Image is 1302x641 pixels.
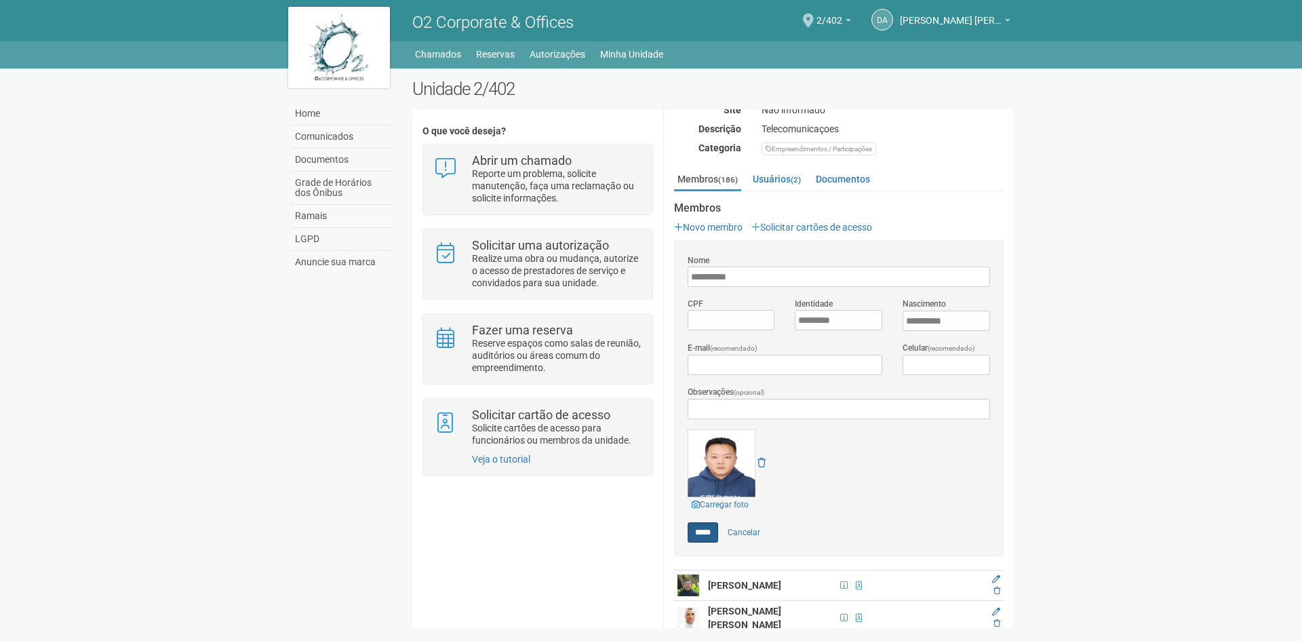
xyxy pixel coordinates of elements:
a: DA [871,9,893,31]
img: GetFile [688,429,755,497]
strong: Descrição [698,123,741,134]
a: Excluir membro [993,586,1000,596]
a: Carregar foto [688,497,753,512]
label: Observações [688,386,765,399]
label: CPF [688,298,703,310]
a: Usuários(2) [749,169,804,189]
div: Não informado [751,104,1014,116]
strong: Site [724,104,741,115]
h2: Unidade 2/402 [412,79,1014,99]
div: Empreendimentos / Participações [762,142,876,155]
span: 2/402 [816,2,842,26]
small: (2) [791,175,801,184]
a: Home [292,102,392,125]
strong: Solicitar cartão de acesso [472,408,610,422]
div: Telecomunicaçoes [751,123,1014,135]
a: Solicitar uma autorização Realize uma obra ou mudança, autorize o acesso de prestadores de serviç... [433,239,642,289]
a: Comunicados [292,125,392,149]
label: Celular [903,342,975,355]
a: Anuncie sua marca [292,251,392,273]
a: Remover [757,457,766,468]
span: (opcional) [734,389,765,396]
strong: Fazer uma reserva [472,323,573,337]
span: Daniel Andres Soto Lozada [900,2,1002,26]
label: E-mail [688,342,757,355]
strong: [PERSON_NAME] [708,580,781,591]
img: logo.jpg [288,7,390,88]
a: Chamados [415,45,461,64]
a: Solicitar cartão de acesso Solicite cartões de acesso para funcionários ou membros da unidade. [433,409,642,446]
a: Ramais [292,205,392,228]
label: Identidade [795,298,833,310]
a: Solicitar cartões de acesso [751,222,872,233]
span: (recomendado) [710,345,757,352]
span: O2 Corporate & Offices [412,13,574,32]
h4: O que você deseja? [422,126,652,136]
a: Documentos [292,149,392,172]
img: user.png [677,575,699,596]
label: Nome [688,254,709,267]
a: 2/402 [816,17,851,28]
a: Excluir membro [993,619,1000,628]
a: Minha Unidade [600,45,663,64]
span: (recomendado) [928,345,975,352]
a: Grade de Horários dos Ônibus [292,172,392,205]
label: Nascimento [903,298,946,310]
a: Editar membro [992,575,1000,584]
a: Novo membro [674,222,743,233]
strong: Categoria [698,142,741,153]
a: Cancelar [720,522,768,543]
a: [PERSON_NAME] [PERSON_NAME] [PERSON_NAME] [900,17,1010,28]
p: Realize uma obra ou mudança, autorize o acesso de prestadores de serviço e convidados para sua un... [472,252,642,289]
a: Reservas [476,45,515,64]
strong: [PERSON_NAME] [PERSON_NAME] [708,606,781,630]
a: Membros(186) [674,169,741,191]
p: Solicite cartões de acesso para funcionários ou membros da unidade. [472,422,642,446]
a: Veja o tutorial [472,454,530,465]
img: user.png [677,607,699,629]
p: Reporte um problema, solicite manutenção, faça uma reclamação ou solicite informações. [472,168,642,204]
small: (186) [718,175,738,184]
strong: Abrir um chamado [472,153,572,168]
p: Reserve espaços como salas de reunião, auditórios ou áreas comum do empreendimento. [472,337,642,374]
a: Fazer uma reserva Reserve espaços como salas de reunião, auditórios ou áreas comum do empreendime... [433,324,642,374]
a: Autorizações [530,45,585,64]
a: LGPD [292,228,392,251]
a: Editar membro [992,607,1000,617]
strong: Solicitar uma autorização [472,238,609,252]
strong: Membros [674,202,1004,214]
a: Documentos [812,169,873,189]
a: Abrir um chamado Reporte um problema, solicite manutenção, faça uma reclamação ou solicite inform... [433,155,642,204]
